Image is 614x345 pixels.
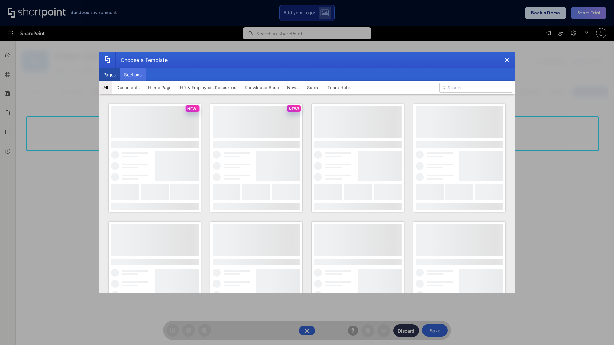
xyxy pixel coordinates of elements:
div: Choose a Template [115,52,168,68]
p: NEW! [289,106,299,111]
div: template selector [99,52,515,293]
input: Search [439,83,512,93]
button: Documents [112,81,144,94]
p: NEW! [187,106,198,111]
button: Home Page [144,81,176,94]
iframe: Chat Widget [582,314,614,345]
button: All [99,81,112,94]
button: Social [303,81,323,94]
button: News [283,81,303,94]
button: Knowledge Base [240,81,283,94]
button: Pages [99,68,120,81]
button: Sections [120,68,146,81]
button: HR & Employees Resources [176,81,240,94]
button: Team Hubs [323,81,355,94]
